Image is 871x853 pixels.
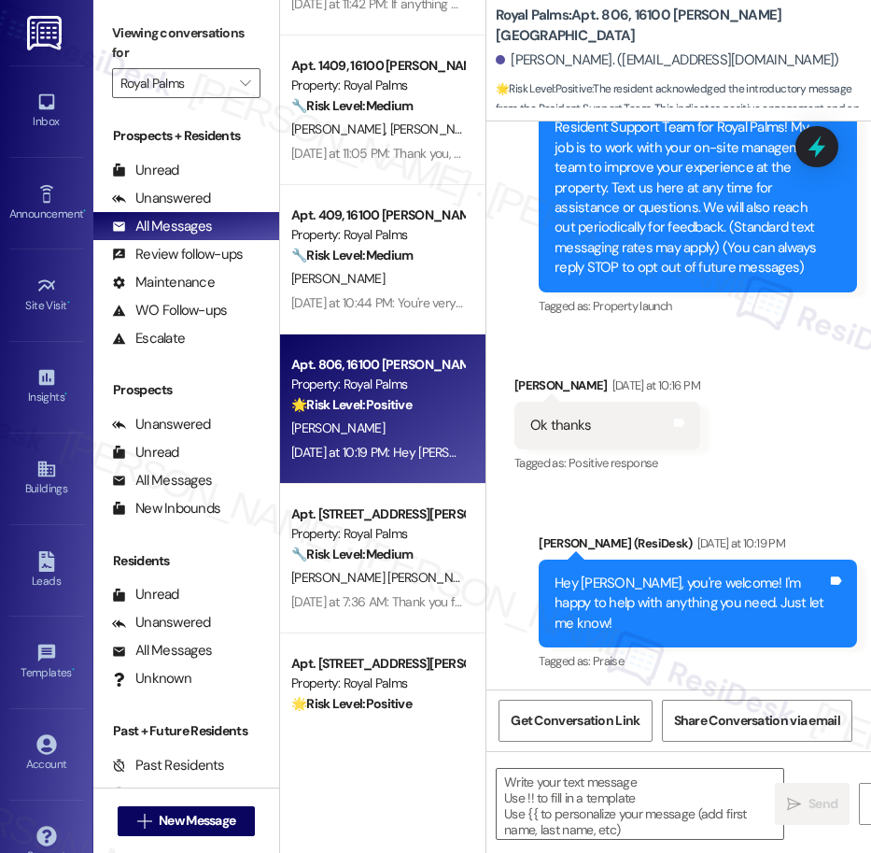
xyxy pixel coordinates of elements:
i:  [787,797,801,812]
span: [PERSON_NAME] [291,419,385,436]
div: Tagged as: [539,647,857,675]
span: [PERSON_NAME] [PERSON_NAME] [291,569,486,586]
div: Ok thanks [530,416,591,435]
label: Viewing conversations for [112,19,260,68]
span: : The resident acknowledged the introductory message from the Resident Support Team. This indicat... [496,79,871,139]
div: Past + Future Residents [93,721,279,741]
strong: 🔧 Risk Level: Medium [291,97,413,114]
a: Inbox [9,86,84,136]
strong: 🔧 Risk Level: Medium [291,546,413,562]
div: Maintenance [112,273,215,292]
span: [PERSON_NAME] [291,718,385,735]
div: Hey [PERSON_NAME], you're welcome! I'm happy to help with anything you need. Just let me know! [555,574,827,633]
a: Site Visit • [9,270,84,320]
div: Unread [112,585,179,604]
i:  [240,76,250,91]
div: Apt. 806, 16100 [PERSON_NAME][GEOGRAPHIC_DATA] [291,355,464,375]
div: [DATE] at 11:05 PM: Thank you, [PERSON_NAME]. Have a good one! [291,145,649,162]
strong: 🔧 Risk Level: Medium [291,247,413,263]
div: Escalate [112,329,185,348]
span: [PERSON_NAME] [390,121,484,137]
div: [DATE] at 10:16 PM [608,376,700,395]
button: New Message [118,806,256,836]
a: Templates • [9,637,84,688]
a: Buildings [9,453,84,504]
div: [PERSON_NAME] (ResiDesk) [539,533,857,560]
div: Property: Royal Palms [291,76,464,95]
img: ResiDesk Logo [27,16,65,50]
span: Property launch [593,298,671,314]
span: Get Conversation Link [511,711,639,731]
div: Residents [93,551,279,571]
div: Prospects + Residents [93,126,279,146]
div: Property: Royal Palms [291,674,464,693]
span: • [72,663,75,676]
div: Unanswered [112,415,211,434]
span: Share Conversation via email [674,711,840,731]
div: Hi [PERSON_NAME], I'm on the new offsite Resident Support Team for Royal Palms! My job is to work... [555,98,827,278]
i:  [137,814,151,829]
div: Tagged as: [539,292,857,320]
div: [PERSON_NAME]. ([EMAIL_ADDRESS][DOMAIN_NAME]) [496,50,839,70]
div: All Messages [112,217,212,236]
button: Share Conversation via email [662,700,852,742]
a: Account [9,729,84,779]
div: Tagged as: [514,449,700,476]
div: Apt. 1409, 16100 [PERSON_NAME] Pass [291,56,464,76]
span: [PERSON_NAME] [291,121,390,137]
div: WO Follow-ups [112,301,227,320]
div: Apt. 409, 16100 [PERSON_NAME] Pass [291,206,464,225]
div: Property: Royal Palms [291,524,464,544]
a: Insights • [9,362,84,412]
span: Praise [593,653,624,669]
div: Unanswered [112,189,211,208]
span: • [83,205,86,218]
div: [PERSON_NAME] [514,376,700,402]
b: Royal Palms: Apt. 806, 16100 [PERSON_NAME][GEOGRAPHIC_DATA] [496,6,869,46]
span: [PERSON_NAME] [291,270,385,287]
div: All Messages [112,641,212,661]
span: New Message [159,811,235,831]
div: Review follow-ups [112,245,243,264]
span: Send [808,794,837,814]
strong: 🌟 Risk Level: Positive [496,81,592,96]
div: Property: Royal Palms [291,225,464,245]
div: Unread [112,161,179,180]
div: Unread [112,443,179,462]
button: Send [775,783,850,825]
div: Unknown [112,669,191,689]
div: Apt. [STREET_ADDRESS][PERSON_NAME] [291,505,464,524]
div: Unanswered [112,613,211,633]
div: All Messages [112,471,212,490]
input: All communities [120,68,231,98]
div: Past Residents [112,756,225,775]
span: • [64,388,67,401]
div: New Inbounds [112,499,220,519]
div: Property: Royal Palms [291,375,464,394]
div: [DATE] at 10:19 PM [693,533,785,553]
span: • [67,296,70,309]
div: Apt. [STREET_ADDRESS][PERSON_NAME] [291,654,464,674]
button: Get Conversation Link [499,700,652,742]
div: Future Residents [112,784,238,803]
span: Positive response [569,455,658,471]
strong: 🌟 Risk Level: Positive [291,695,412,712]
div: Prospects [93,380,279,400]
strong: 🌟 Risk Level: Positive [291,396,412,413]
a: Leads [9,546,84,596]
